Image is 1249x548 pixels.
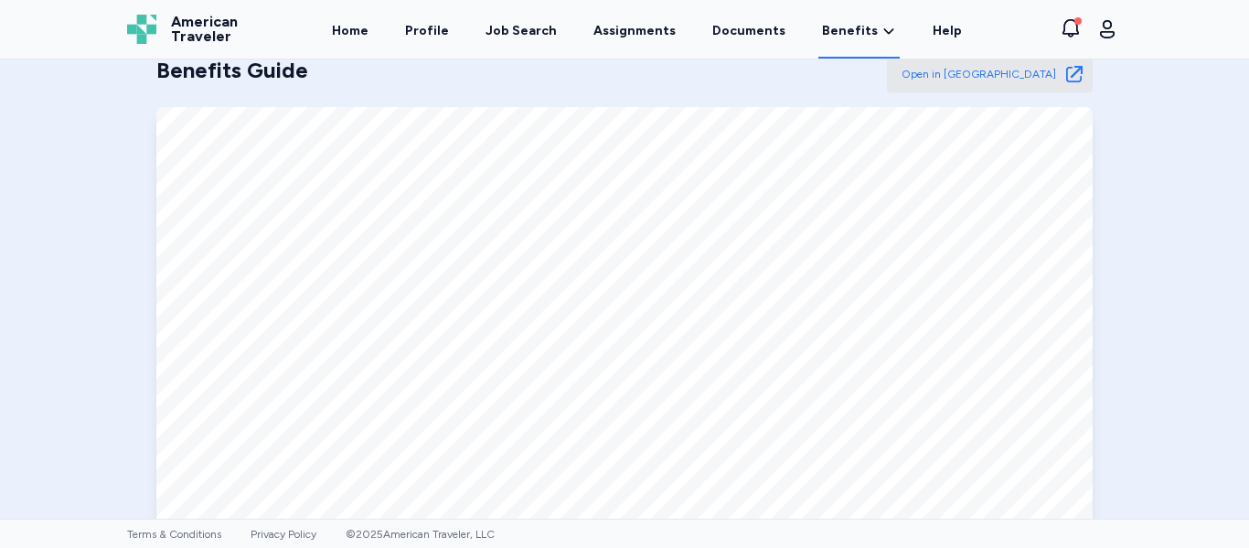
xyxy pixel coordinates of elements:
div: Job Search [486,22,557,40]
a: Open in [GEOGRAPHIC_DATA] [887,56,1093,92]
span: American Traveler [171,15,238,44]
a: Terms & Conditions [127,528,221,541]
img: Logo [127,15,156,44]
a: Benefits [822,22,896,40]
h2: Benefits Guide [156,56,308,92]
a: Privacy Policy [251,528,316,541]
span: Benefits [822,22,878,40]
span: © 2025 American Traveler, LLC [346,528,495,541]
span: Open in [GEOGRAPHIC_DATA] [902,67,1056,81]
